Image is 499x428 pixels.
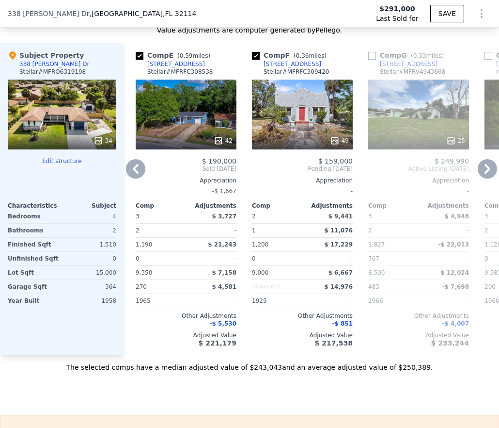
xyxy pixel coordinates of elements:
a: [STREET_ADDRESS] [368,60,437,68]
span: 9,350 [136,269,152,276]
div: 25 [446,136,465,146]
span: 2 [252,213,256,220]
span: 1,200 [252,241,268,248]
span: $ 4,948 [445,213,469,220]
span: Sold [DATE] [136,165,236,173]
span: 1,190 [136,241,152,248]
div: 1,510 [64,238,116,251]
div: - [421,224,469,237]
span: $ 221,179 [199,339,236,347]
div: 338 [PERSON_NAME] Dr [19,60,89,68]
span: ( miles) [290,52,330,59]
div: 1965 [136,294,184,308]
div: Finished Sqft [8,238,60,251]
span: 483 [368,283,379,290]
div: Subject [62,202,116,210]
div: - [252,184,353,198]
div: 49 [330,136,349,146]
div: - [188,294,236,308]
div: Other Adjustments [136,312,236,320]
div: Adjustments [302,202,353,210]
div: Unspecified [252,280,300,294]
div: Comp E [136,50,214,60]
span: $ 4,581 [212,283,236,290]
div: Appreciation [136,177,236,184]
span: 3 [368,213,372,220]
div: Garage Sqft [8,280,60,294]
button: Edit structure [8,157,116,165]
span: 338 [PERSON_NAME] Dr [8,9,89,18]
div: [STREET_ADDRESS] [147,60,205,68]
div: Appreciation [252,177,353,184]
div: Characteristics [8,202,62,210]
div: Bathrooms [8,224,60,237]
div: - [304,252,353,265]
div: [STREET_ADDRESS] [380,60,437,68]
div: 1958 [64,294,116,308]
div: Comp G [368,50,448,60]
div: Adjustments [419,202,469,210]
div: Comp [368,202,419,210]
span: 8,500 [368,269,385,276]
span: Active Listing [DATE] [368,165,469,173]
div: - [368,184,469,198]
span: , [GEOGRAPHIC_DATA] [89,9,196,18]
a: [STREET_ADDRESS] [252,60,321,68]
span: 3 [136,213,140,220]
span: $ 9,441 [328,213,353,220]
div: [STREET_ADDRESS] [264,60,321,68]
span: $ 233,244 [431,339,469,347]
span: , FL 32114 [163,10,196,17]
div: - [304,294,353,308]
span: ( miles) [407,52,448,59]
div: Adjusted Value [136,331,236,339]
div: Stellar # MFRO6319198 [19,68,86,76]
a: [STREET_ADDRESS] [136,60,205,68]
div: Year Built [8,294,60,308]
div: Adjusted Value [368,331,469,339]
span: 767 [368,255,379,262]
div: - [421,252,469,265]
span: 0 [484,255,488,262]
span: $ 217,538 [315,339,353,347]
div: 1925 [252,294,300,308]
span: 9,000 [252,269,268,276]
span: $ 6,667 [328,269,353,276]
div: - [421,294,469,308]
button: SAVE [430,5,464,22]
span: 1,827 [368,241,385,248]
button: Show Options [472,4,491,23]
div: 364 [64,280,116,294]
div: Unfinished Sqft [8,252,60,265]
span: 0.59 [180,52,193,59]
div: 1 [252,224,300,237]
div: Comp [136,202,186,210]
div: 15,000 [64,266,116,280]
div: 42 [214,136,233,146]
div: Other Adjustments [368,312,469,320]
span: $ 249,990 [435,157,469,165]
div: 1966 [368,294,417,308]
span: -$ 1,667 [212,188,236,195]
span: $291,000 [379,4,415,14]
div: Subject Property [8,50,84,60]
span: $ 12,024 [440,269,469,276]
span: 3 [484,213,488,220]
div: - [188,224,236,237]
span: 200 [484,283,496,290]
div: Bedrooms [8,210,60,223]
div: Appreciation [368,177,469,184]
span: $ 21,243 [208,241,236,248]
div: 2 [368,224,417,237]
div: Stellar # MFRV4943668 [380,68,445,76]
span: 0 [136,255,140,262]
span: 0.36 [296,52,309,59]
span: $ 3,727 [212,213,236,220]
div: Stellar # MFRFC309420 [264,68,329,76]
div: Comp F [252,50,330,60]
div: 2 [136,224,184,237]
div: 4 [64,210,116,223]
div: Adjusted Value [252,331,353,339]
span: $ 11,076 [324,227,353,234]
span: 270 [136,283,147,290]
